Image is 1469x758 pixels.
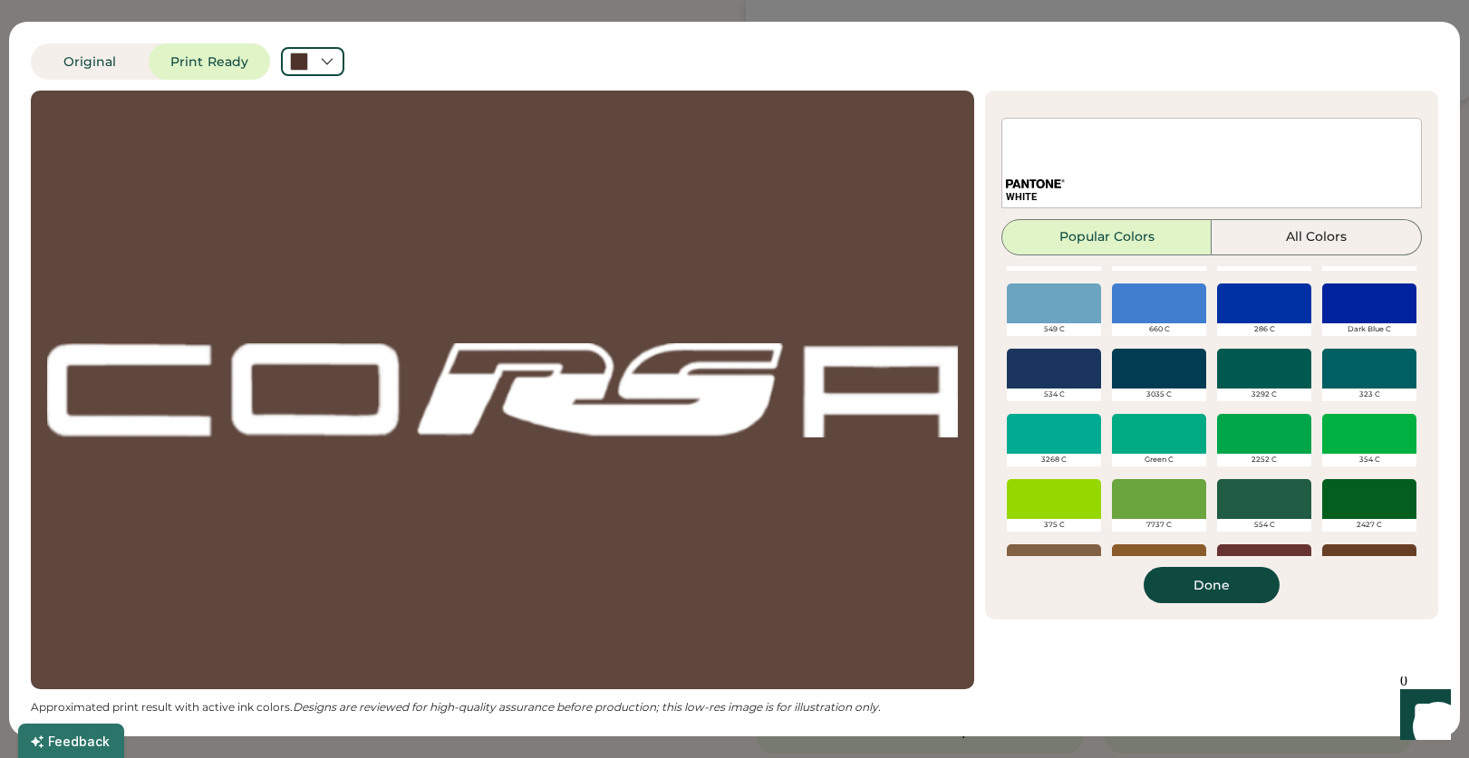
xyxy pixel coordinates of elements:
[1322,389,1416,401] div: 323 C
[1383,676,1461,754] iframe: Front Chat
[1007,389,1101,401] div: 534 C
[1007,454,1101,466] div: 3268 C
[1217,323,1311,336] div: 286 C
[1322,454,1416,466] div: 354 C
[1112,323,1206,336] div: 660 C
[1007,323,1101,336] div: 549 C
[1217,519,1311,532] div: 554 C
[1217,389,1311,401] div: 3292 C
[293,700,881,714] em: Designs are reviewed for high-quality assurance before production; this low-res image is for illu...
[1001,219,1212,255] button: Popular Colors
[1112,519,1206,532] div: 7737 C
[1322,519,1416,532] div: 2427 C
[31,43,149,80] button: Original
[1006,190,1417,204] div: WHITE
[1322,323,1416,336] div: Dark Blue C
[1212,219,1422,255] button: All Colors
[149,43,270,80] button: Print Ready
[1112,389,1206,401] div: 3035 C
[31,700,974,715] div: Approximated print result with active ink colors.
[1217,454,1311,466] div: 2252 C
[1006,179,1065,188] img: 1024px-Pantone_logo.svg.png
[1144,567,1280,603] button: Done
[1112,454,1206,466] div: Green C
[1007,519,1101,532] div: 375 C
